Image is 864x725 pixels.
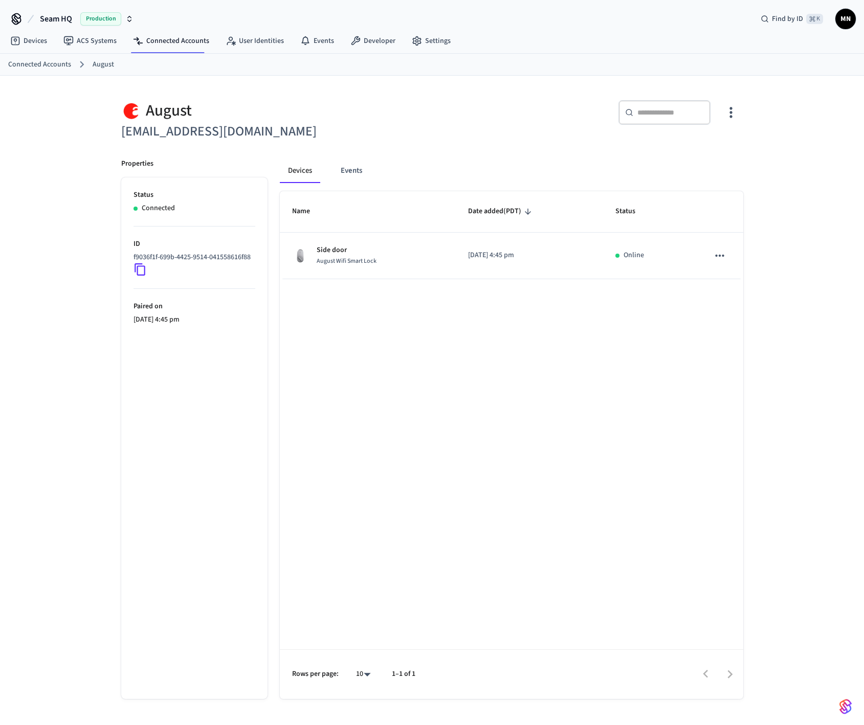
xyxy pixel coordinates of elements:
a: User Identities [217,32,292,50]
p: Paired on [134,301,255,312]
a: Events [292,32,342,50]
span: August Wifi Smart Lock [317,257,376,265]
img: August Logo, Square [121,100,142,121]
img: SeamLogoGradient.69752ec5.svg [839,698,852,715]
button: MN [835,9,856,29]
img: August Wifi Smart Lock 3rd Gen, Silver, Front [292,247,308,264]
button: Devices [280,158,320,183]
span: MN [836,10,855,28]
span: Seam HQ [40,13,72,25]
span: Name [292,203,323,219]
a: Settings [404,32,459,50]
p: Properties [121,158,153,169]
a: Connected Accounts [125,32,217,50]
span: Find by ID [772,14,803,24]
div: connected account tabs [280,158,743,183]
span: ⌘ K [806,14,823,24]
a: Devices [2,32,55,50]
p: Status [134,190,255,200]
p: [DATE] 4:45 pm [468,250,591,261]
p: Online [624,250,644,261]
a: ACS Systems [55,32,125,50]
div: 10 [351,667,375,682]
p: ID [134,239,255,250]
table: sticky table [280,191,743,279]
a: Connected Accounts [8,59,71,70]
p: Connected [142,203,175,214]
div: Find by ID⌘ K [752,10,831,28]
h6: [EMAIL_ADDRESS][DOMAIN_NAME] [121,121,426,142]
p: f9036f1f-699b-4425-9514-041558616f88 [134,252,251,263]
span: Production [80,12,121,26]
div: August [121,100,426,121]
p: [DATE] 4:45 pm [134,314,255,325]
p: Side door [317,245,376,256]
p: 1–1 of 1 [392,669,415,679]
button: Events [333,158,370,183]
a: August [93,59,114,70]
span: Status [615,203,649,219]
a: Developer [342,32,404,50]
span: Date added(PDT) [468,203,535,219]
p: Rows per page: [292,669,339,679]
